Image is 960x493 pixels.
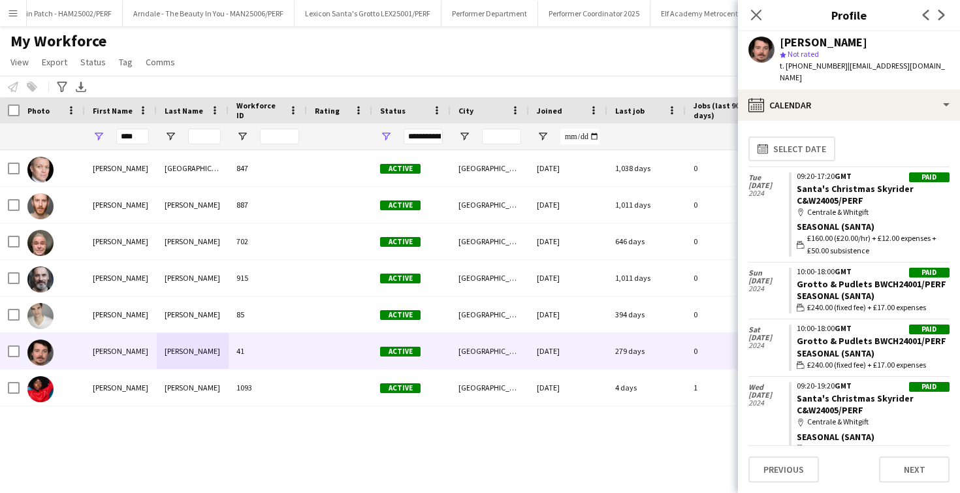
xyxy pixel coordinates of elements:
span: 2024 [748,342,789,349]
div: [DATE] [529,370,607,406]
div: Calendar [738,89,960,121]
span: Active [380,237,421,247]
div: Seasonal (Santa) [797,347,950,359]
input: Workforce ID Filter Input [260,129,299,144]
span: Photo [27,106,50,116]
div: [PERSON_NAME] [157,223,229,259]
span: £240.00 (fixed fee) + £17.00 expenses [807,359,926,371]
div: [DATE] [529,296,607,332]
div: [PERSON_NAME] [157,260,229,296]
button: Open Filter Menu [537,131,549,142]
span: Last Name [165,106,203,116]
span: [DATE] [748,334,789,342]
span: First Name [93,106,133,116]
span: [DATE] [748,182,789,189]
span: GMT [835,323,852,333]
span: £160.00 (£20.00/hr) + £12.00 expenses + £50.00 subsistence [807,232,950,256]
div: [PERSON_NAME] [157,370,229,406]
span: £200.00 (£20.00/hr) + £12.00 expenses [807,443,931,454]
button: Open Filter Menu [165,131,176,142]
img: Paul Cleveland [27,157,54,183]
a: Tag [114,54,138,71]
div: 1,011 days [607,260,686,296]
a: Comms [140,54,180,71]
div: [GEOGRAPHIC_DATA] [451,333,529,369]
button: Previous [748,456,819,483]
button: Next [879,456,950,483]
span: Active [380,310,421,320]
button: Open Filter Menu [458,131,470,142]
a: Santa's Christmas Skyrider C&W24005/PERF [797,183,914,206]
span: Active [380,274,421,283]
span: GMT [835,381,852,390]
span: | [EMAIL_ADDRESS][DOMAIN_NAME] [780,61,945,82]
div: 0 [686,187,771,223]
span: Active [380,383,421,393]
span: [DATE] [748,391,789,399]
div: Centrale & Whitgift [797,206,950,218]
div: [PERSON_NAME] [85,296,157,332]
div: 4 days [607,370,686,406]
span: £240.00 (fixed fee) + £17.00 expenses [807,302,926,313]
div: [PERSON_NAME] [85,187,157,223]
button: Arndale - The Beauty In You - MAN25006/PERF [123,1,295,26]
a: Status [75,54,111,71]
span: Sun [748,269,789,277]
span: Sat [748,326,789,334]
img: Paul Lawless [27,193,54,219]
div: 279 days [607,333,686,369]
div: 1 [686,370,771,406]
div: [DATE] [529,333,607,369]
span: Workforce ID [236,101,283,120]
span: Tue [748,174,789,182]
input: Joined Filter Input [560,129,600,144]
span: Active [380,347,421,357]
div: 646 days [607,223,686,259]
span: Export [42,56,67,68]
span: GMT [835,171,852,181]
span: 2024 [748,399,789,407]
div: [PERSON_NAME] [157,333,229,369]
div: [PERSON_NAME] [85,370,157,406]
span: Wed [748,383,789,391]
a: Grotto & Pudlets BWCH24001/PERF [797,335,946,347]
a: View [5,54,34,71]
span: View [10,56,29,68]
div: 10:00-18:00 [797,325,950,332]
div: 0 [686,223,771,259]
span: 2024 [748,189,789,197]
img: Paul Simcox [27,266,54,293]
div: [PERSON_NAME] [85,223,157,259]
div: [DATE] [529,260,607,296]
button: Performer Coordinator 2025 [538,1,650,26]
div: [GEOGRAPHIC_DATA] [157,150,229,186]
span: t. [PHONE_NUMBER] [780,61,848,71]
span: GMT [835,266,852,276]
div: [PERSON_NAME] [157,187,229,223]
div: 10:00-18:00 [797,268,950,276]
div: 85 [229,296,307,332]
span: City [458,106,473,116]
img: Paul Thompson [27,340,54,366]
span: Last job [615,106,645,116]
div: [PERSON_NAME] [780,37,867,48]
div: [GEOGRAPHIC_DATA] [451,296,529,332]
a: Santa's Christmas Skyrider C&W24005/PERF [797,392,914,416]
span: Joined [537,106,562,116]
a: Export [37,54,72,71]
div: Seasonal (Santa) [797,221,950,232]
div: 0 [686,150,771,186]
div: 1093 [229,370,307,406]
button: Open Filter Menu [93,131,104,142]
div: 09:20-19:20 [797,382,950,390]
div: 0 [686,260,771,296]
img: Paul Parkyn [27,230,54,256]
div: [GEOGRAPHIC_DATA] [451,150,529,186]
div: [PERSON_NAME] [85,260,157,296]
div: 1,011 days [607,187,686,223]
button: Open Filter Menu [380,131,392,142]
span: Not rated [788,49,819,59]
span: Active [380,200,421,210]
div: [GEOGRAPHIC_DATA] [451,223,529,259]
span: Status [380,106,406,116]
